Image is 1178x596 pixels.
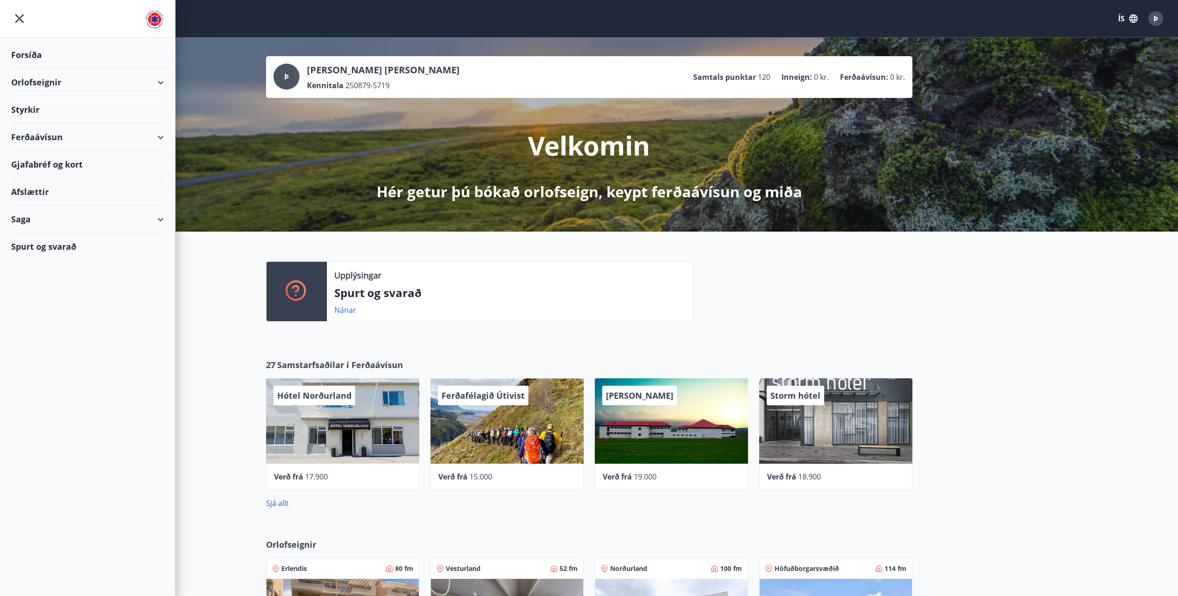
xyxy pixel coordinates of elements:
p: Samtals punktar [693,72,756,82]
span: 52 fm [560,564,578,573]
span: Verð frá [603,472,632,482]
span: Verð frá [438,472,468,482]
span: 80 fm [395,564,413,573]
span: Höfuðborgarsvæðið [774,564,839,573]
a: Nánar [334,305,356,315]
p: [PERSON_NAME] [PERSON_NAME] [307,64,460,77]
p: Ferðaávísun : [840,72,888,82]
span: [PERSON_NAME] [606,390,673,401]
div: Afslættir [11,178,164,206]
button: ÍS [1113,10,1143,27]
span: Verð frá [274,472,303,482]
p: Upplýsingar [334,269,381,281]
span: 100 fm [720,564,742,573]
p: Hér getur þú bókað orlofseign, keypt ferðaávísun og miða [377,181,802,202]
span: Þ [284,71,289,82]
p: Kennitala [307,80,344,91]
span: Hótel Norðurland [277,390,351,401]
div: Saga [11,206,164,233]
p: Inneign : [781,72,812,82]
span: Samstarfsaðilar í Ferðaávísun [277,359,403,371]
span: 27 [266,359,275,371]
span: 18.900 [798,472,821,482]
button: menu [11,10,28,27]
span: 17.900 [305,472,328,482]
img: union_logo [145,10,164,29]
span: 0 kr. [890,72,905,82]
span: Storm hótel [770,390,820,401]
div: Styrkir [11,96,164,123]
span: 15.000 [469,472,492,482]
a: Sjá allt [266,498,289,508]
span: 0 kr. [814,72,829,82]
span: 114 fm [885,564,906,573]
span: Vesturland [446,564,481,573]
span: Erlendis [281,564,307,573]
div: Orlofseignir [11,69,164,96]
div: Spurt og svarað [11,233,164,260]
p: Velkomin [528,128,650,163]
span: Ferðafélagið Útivist [442,390,525,401]
span: 250879-5719 [345,80,390,91]
div: Forsíða [11,41,164,69]
span: Verð frá [767,472,796,482]
div: Ferðaávísun [11,123,164,151]
button: Þ [1145,7,1167,30]
div: Gjafabréf og kort [11,151,164,178]
span: 120 [758,72,770,82]
p: Spurt og svarað [334,285,685,301]
span: Orlofseignir [266,538,316,551]
span: Norðurland [610,564,647,573]
span: Þ [1153,13,1158,24]
span: 19.000 [634,472,657,482]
